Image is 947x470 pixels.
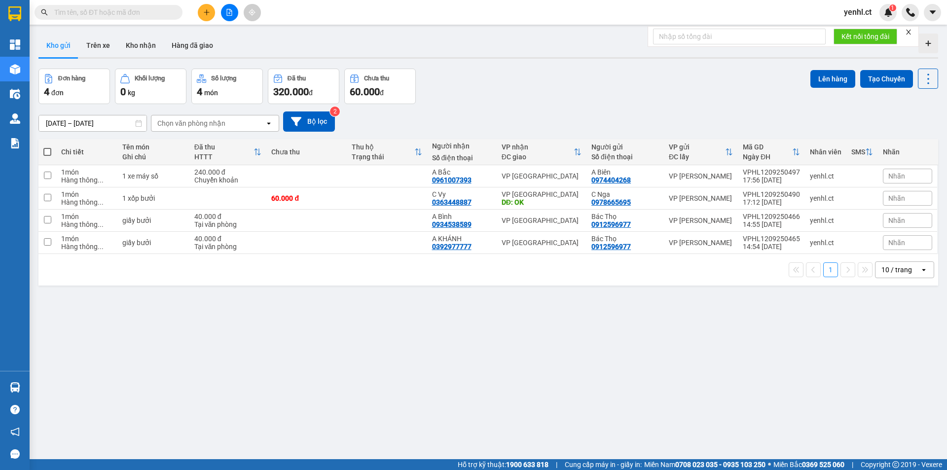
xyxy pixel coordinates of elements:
div: yenhl.ct [810,217,841,224]
th: Toggle SortBy [347,139,427,165]
button: Tạo Chuyến [860,70,913,88]
div: giấy bưởi [122,239,184,247]
div: Hàng thông thường [61,198,112,206]
span: Kết nối tổng đài [841,31,889,42]
strong: 0708 023 035 - 0935 103 250 [675,461,765,469]
button: 1 [823,262,838,277]
span: Miền Nam [644,459,765,470]
div: SMS [851,148,865,156]
button: Đơn hàng4đơn [38,69,110,104]
th: Toggle SortBy [846,139,878,165]
div: Chưa thu [364,75,389,82]
div: 0974404268 [591,176,631,184]
div: Tại văn phòng [194,243,262,251]
button: Hàng đã giao [164,34,221,57]
div: 1 món [61,168,112,176]
div: VP gửi [669,143,725,151]
div: ĐC lấy [669,153,725,161]
span: close [905,29,912,36]
div: VP [PERSON_NAME] [669,239,733,247]
div: VP [PERSON_NAME] [669,194,733,202]
strong: 0369 525 060 [802,461,844,469]
span: Cung cấp máy in - giấy in: [565,459,642,470]
button: Khối lượng0kg [115,69,186,104]
div: giấy bưởi [122,217,184,224]
div: 1 xốp bưởi [122,194,184,202]
span: | [852,459,853,470]
button: Trên xe [78,34,118,57]
div: Bác Thọ [591,235,659,243]
span: 4 [197,86,202,98]
button: Lên hàng [810,70,855,88]
img: solution-icon [10,138,20,148]
div: Bác Thọ [591,213,659,220]
button: plus [198,4,215,21]
span: yenhl.ct [836,6,879,18]
div: yenhl.ct [810,194,841,202]
button: Số lượng4món [191,69,263,104]
button: file-add [221,4,238,21]
div: VPHL1209250466 [743,213,800,220]
div: Chưa thu [271,148,342,156]
span: Nhãn [888,239,905,247]
div: 0961007393 [432,176,472,184]
img: dashboard-icon [10,39,20,50]
div: 40.000 đ [194,235,262,243]
div: Tên món [122,143,184,151]
th: Toggle SortBy [189,139,267,165]
span: search [41,9,48,16]
span: 320.000 [273,86,309,98]
span: Hỗ trợ kỹ thuật: [458,459,548,470]
button: Đã thu320.000đ [268,69,339,104]
span: question-circle [10,405,20,414]
img: logo-vxr [8,6,21,21]
div: A Biên [591,168,659,176]
span: | [556,459,557,470]
th: Toggle SortBy [738,139,805,165]
span: kg [128,89,135,97]
span: ... [98,220,104,228]
div: yenhl.ct [810,239,841,247]
div: DĐ: OK [502,198,582,206]
div: VP [GEOGRAPHIC_DATA] [502,217,582,224]
div: Ghi chú [122,153,184,161]
button: Kho nhận [118,34,164,57]
img: phone-icon [906,8,915,17]
div: VP [PERSON_NAME] [669,172,733,180]
div: Tạo kho hàng mới [918,34,938,53]
svg: open [265,119,273,127]
div: Chi tiết [61,148,112,156]
div: VP nhận [502,143,574,151]
img: warehouse-icon [10,113,20,124]
span: ... [98,176,104,184]
div: 17:56 [DATE] [743,176,800,184]
img: icon-new-feature [884,8,893,17]
div: VPHL1209250490 [743,190,800,198]
span: đ [380,89,384,97]
div: VPHL1209250497 [743,168,800,176]
div: VP [GEOGRAPHIC_DATA] [502,190,582,198]
div: C Vy [432,190,492,198]
span: 0 [120,86,126,98]
div: Tại văn phòng [194,220,262,228]
div: Số điện thoại [432,154,492,162]
span: file-add [226,9,233,16]
button: Kho gửi [38,34,78,57]
span: ... [98,243,104,251]
sup: 1 [889,4,896,11]
div: Người gửi [591,143,659,151]
div: Đã thu [194,143,254,151]
div: ĐC giao [502,153,574,161]
div: VP [GEOGRAPHIC_DATA] [502,239,582,247]
div: 14:55 [DATE] [743,220,800,228]
div: 1 món [61,213,112,220]
span: Miền Bắc [773,459,844,470]
input: Nhập số tổng đài [653,29,826,44]
div: Hàng thông thường [61,243,112,251]
sup: 2 [330,107,340,116]
div: VP [PERSON_NAME] [669,217,733,224]
div: 1 món [61,235,112,243]
div: 1 xe máy số [122,172,184,180]
span: đ [309,89,313,97]
span: món [204,89,218,97]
